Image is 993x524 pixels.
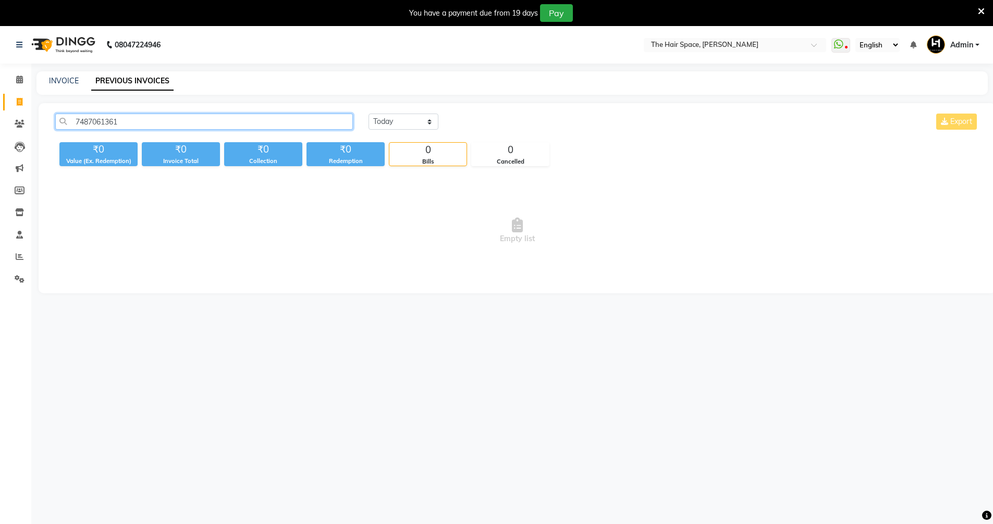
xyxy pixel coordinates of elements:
div: 0 [472,143,549,157]
div: ₹0 [59,142,138,157]
div: ₹0 [224,142,302,157]
div: Redemption [307,157,385,166]
input: Search by Name/Mobile/Email/Invoice No [55,114,353,130]
div: Invoice Total [142,157,220,166]
img: logo [27,30,98,59]
a: INVOICE [49,76,79,85]
button: Pay [540,4,573,22]
img: Admin [927,35,945,54]
div: ₹0 [142,142,220,157]
div: Collection [224,157,302,166]
div: You have a payment due from 19 days [409,8,538,19]
a: PREVIOUS INVOICES [91,72,174,91]
span: Admin [950,40,973,51]
b: 08047224946 [115,30,161,59]
div: Cancelled [472,157,549,166]
div: ₹0 [307,142,385,157]
div: Bills [389,157,467,166]
div: Value (Ex. Redemption) [59,157,138,166]
div: 0 [389,143,467,157]
span: Empty list [55,179,979,283]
